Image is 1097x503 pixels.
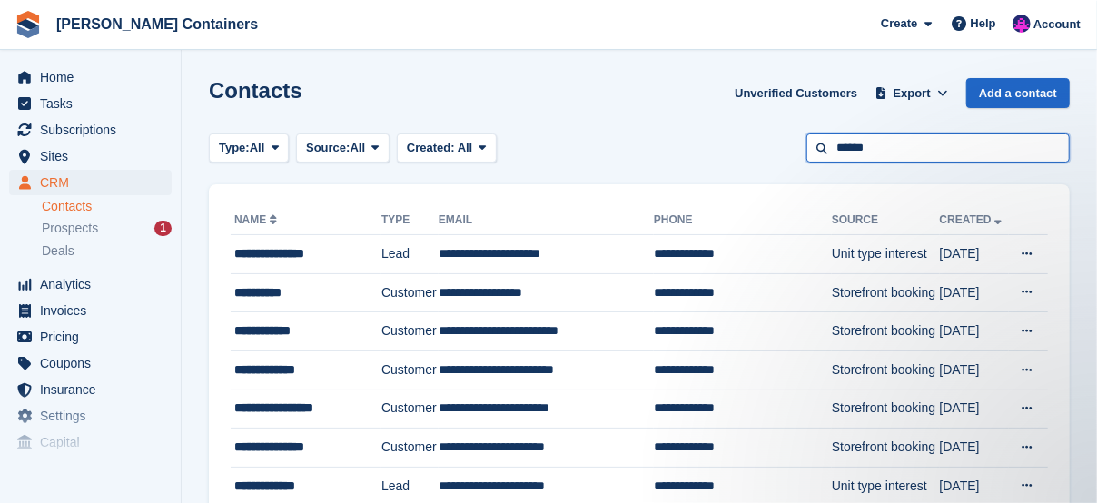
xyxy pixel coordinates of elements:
[219,139,250,157] span: Type:
[940,390,1009,429] td: [DATE]
[9,350,172,376] a: menu
[9,403,172,429] a: menu
[727,78,865,108] a: Unverified Customers
[40,170,149,195] span: CRM
[439,206,654,235] th: Email
[42,220,98,237] span: Prospects
[15,11,42,38] img: stora-icon-8386f47178a22dfd0bd8f6a31ec36ba5ce8667c1dd55bd0f319d3a0aa187defe.svg
[381,206,439,235] th: Type
[42,219,172,238] a: Prospects 1
[940,350,1009,390] td: [DATE]
[250,139,265,157] span: All
[1013,15,1031,33] img: Claire Wilson
[832,429,940,468] td: Storefront booking
[40,298,149,323] span: Invoices
[832,235,940,274] td: Unit type interest
[407,141,455,154] span: Created:
[40,64,149,90] span: Home
[296,133,390,163] button: Source: All
[458,141,473,154] span: All
[9,64,172,90] a: menu
[940,312,1009,351] td: [DATE]
[351,139,366,157] span: All
[49,9,265,39] a: [PERSON_NAME] Containers
[9,117,172,143] a: menu
[381,429,439,468] td: Customer
[9,429,172,455] a: menu
[40,429,149,455] span: Capital
[40,324,149,350] span: Pricing
[9,170,172,195] a: menu
[40,377,149,402] span: Insurance
[42,242,74,260] span: Deals
[9,143,172,169] a: menu
[42,242,172,261] a: Deals
[832,206,940,235] th: Source
[40,143,149,169] span: Sites
[966,78,1070,108] a: Add a contact
[40,91,149,116] span: Tasks
[9,298,172,323] a: menu
[381,312,439,351] td: Customer
[9,91,172,116] a: menu
[40,117,149,143] span: Subscriptions
[9,377,172,402] a: menu
[832,390,940,429] td: Storefront booking
[881,15,917,33] span: Create
[872,78,952,108] button: Export
[381,235,439,274] td: Lead
[9,324,172,350] a: menu
[832,312,940,351] td: Storefront booking
[40,350,149,376] span: Coupons
[940,429,1009,468] td: [DATE]
[42,198,172,215] a: Contacts
[397,133,497,163] button: Created: All
[209,78,302,103] h1: Contacts
[894,84,931,103] span: Export
[209,133,289,163] button: Type: All
[381,390,439,429] td: Customer
[381,273,439,312] td: Customer
[654,206,832,235] th: Phone
[971,15,996,33] span: Help
[154,221,172,236] div: 1
[1033,15,1081,34] span: Account
[9,271,172,297] a: menu
[940,273,1009,312] td: [DATE]
[40,403,149,429] span: Settings
[40,271,149,297] span: Analytics
[940,213,1006,226] a: Created
[940,235,1009,274] td: [DATE]
[832,350,940,390] td: Storefront booking
[306,139,350,157] span: Source:
[381,350,439,390] td: Customer
[832,273,940,312] td: Storefront booking
[234,213,281,226] a: Name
